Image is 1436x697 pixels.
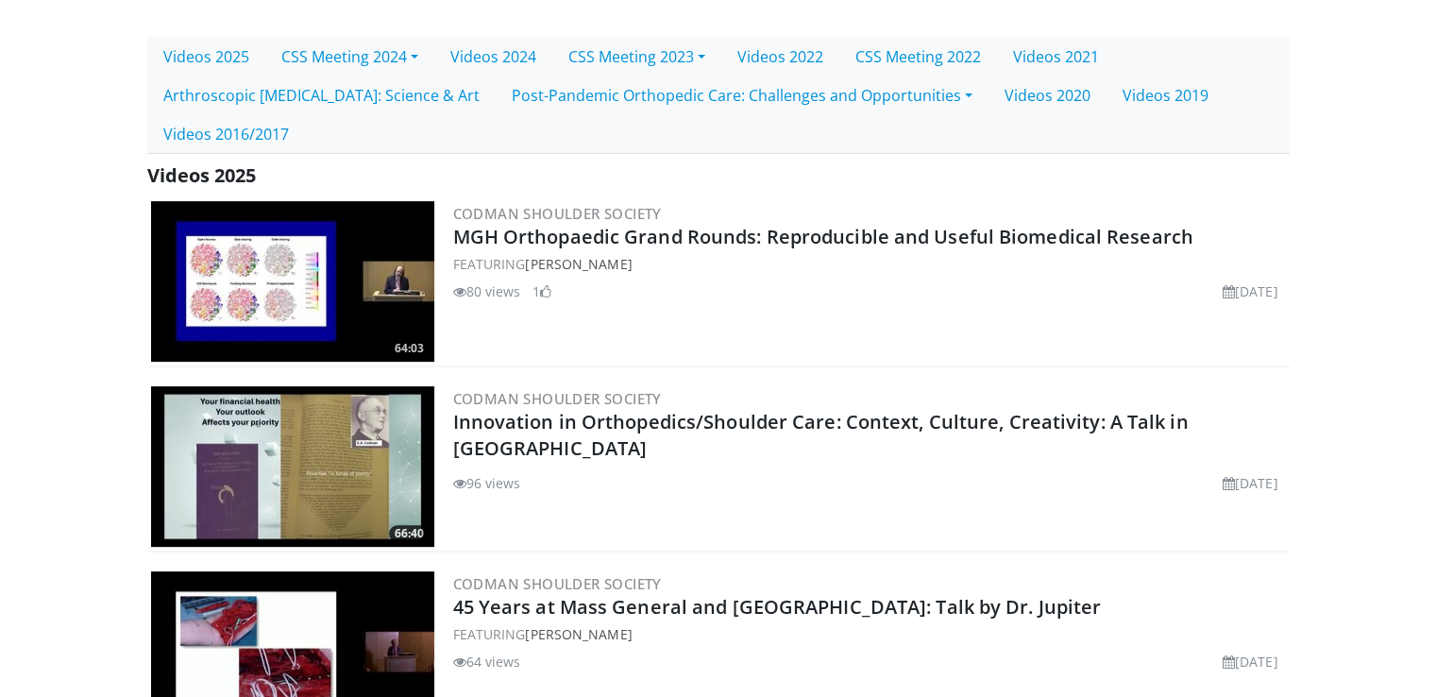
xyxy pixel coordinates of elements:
a: CSS Meeting 2024 [265,37,434,76]
img: 5b824e33-21c4-4a43-9392-3b6e15bf1d74.300x170_q85_crop-smart_upscale.jpg [151,386,434,547]
a: CSS Meeting 2023 [552,37,721,76]
a: MGH Orthopaedic Grand Rounds: Reproducible and Useful Biomedical Research [453,224,1193,249]
span: 66:40 [389,525,430,542]
a: Videos 2021 [997,37,1115,76]
span: Videos 2025 [147,162,256,188]
li: 1 [532,281,551,301]
li: 64 views [453,652,521,671]
a: Videos 2025 [147,37,265,76]
li: [DATE] [1223,652,1278,671]
a: Post-Pandemic Orthopedic Care: Challenges and Opportunities [496,76,988,115]
a: 64:03 [151,201,434,362]
li: [DATE] [1223,281,1278,301]
a: Videos 2020 [988,76,1107,115]
a: 66:40 [151,386,434,547]
a: Videos 2016/2017 [147,114,305,154]
li: [DATE] [1223,473,1278,493]
li: 80 views [453,281,521,301]
a: [PERSON_NAME] [525,255,632,273]
a: Codman Shoulder Society [453,389,662,408]
a: Codman Shoulder Society [453,574,662,593]
a: 45 Years at Mass General and [GEOGRAPHIC_DATA]: Talk by Dr. Jupiter [453,594,1102,620]
a: Videos 2022 [721,37,839,76]
a: [PERSON_NAME] [525,625,632,643]
span: 64:03 [389,340,430,357]
div: FEATURING [453,254,1286,274]
a: Videos 2024 [434,37,552,76]
a: Arthroscopic [MEDICAL_DATA]: Science & Art [147,76,496,115]
a: Codman Shoulder Society [453,204,662,223]
div: FEATURING [453,624,1286,644]
a: Innovation in Orthopedics/Shoulder Care: Context, Culture, Creativity: A Talk in [GEOGRAPHIC_DATA] [453,409,1189,461]
img: 7a6e7e18-1100-4e17-a973-b42a2872c3a9.300x170_q85_crop-smart_upscale.jpg [151,201,434,362]
li: 96 views [453,473,521,493]
a: Videos 2019 [1107,76,1225,115]
a: CSS Meeting 2022 [839,37,997,76]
